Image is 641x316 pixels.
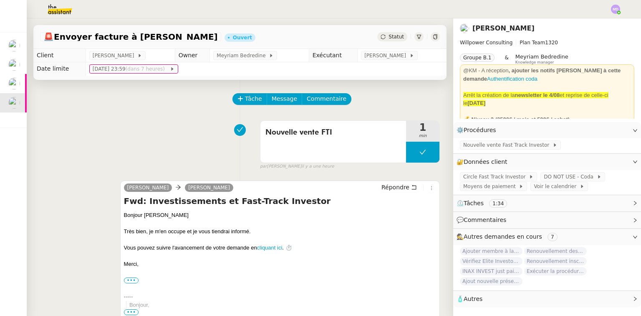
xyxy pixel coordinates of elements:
button: Tâche [232,93,267,105]
span: (dans 7 heures) [126,66,167,72]
div: 💬Commentaires [453,212,641,228]
div: Merci, [124,260,436,268]
span: Ajouter membre à la communauté UMento [460,247,522,255]
span: 🧴 [457,296,482,302]
span: ••• [124,309,139,315]
span: il y a une heure [302,163,334,170]
a: Authentification coda [487,76,538,82]
strong: 💰 Niveau 2 (3500€ / mois et 500€ / achat) [463,116,570,122]
img: users%2F9mvJqJUvllffspLsQzytnd0Nt4c2%2Favatar%2F82da88e3-d90d-4e39-b37d-dcb7941179ae [8,40,20,51]
span: Commentaire [307,94,346,104]
span: 🚨 [43,32,54,42]
span: Renouvellement des adhésions FTI - 1 septembre 2025 [524,247,587,255]
a: [PERSON_NAME] [472,24,535,32]
td: Date limite [33,62,86,76]
div: 🔐Données client [453,154,641,170]
a: cliquant ici [257,245,283,251]
span: Willpower Consulting [460,40,512,46]
span: Meyriam Bedredine [217,51,269,60]
strong: [DATE] [467,100,485,106]
span: Autres demandes en cours [464,233,542,240]
span: DO NOT USE - Coda [544,173,596,181]
div: Vous pouvez suivre l'avancement de votre demande en . ⏱️ [124,244,436,252]
span: Nouvelle vente Fast Track Investor [463,141,553,149]
img: svg [611,5,620,14]
span: Autres [464,296,482,302]
span: Plan Team [520,40,545,46]
span: Knowledge manager [515,60,554,65]
app-user-label: Knowledge manager [515,54,568,64]
img: users%2F9mvJqJUvllffspLsQzytnd0Nt4c2%2Favatar%2F82da88e3-d90d-4e39-b37d-dcb7941179ae [8,59,20,71]
span: 🔐 [457,157,511,167]
span: Message [272,94,297,104]
span: Commentaires [464,217,506,223]
div: ⏲️Tâches 1:34 [453,195,641,212]
nz-tag: 7 [548,233,558,241]
span: Envoyer facture à [PERSON_NAME] [43,33,218,41]
strong: newsletter le 4/08 [515,92,560,98]
span: min [406,133,439,140]
td: Exécutant [309,49,358,62]
span: Nouvelle vente FTI [265,126,401,139]
a: [PERSON_NAME] [185,184,233,191]
span: Moyens de paiement [463,182,519,191]
button: Répondre [379,183,420,192]
span: Renouvellement inscriptions - septembre 2025 [524,257,587,265]
div: ----- [124,293,436,301]
span: Ajout nouvelle présentation - 2024 [460,277,522,285]
span: Tâches [464,200,484,206]
div: 🕵️Autres demandes en cours 7 [453,229,641,245]
span: Procédures [464,127,496,133]
span: Arrêt la création de la [463,92,515,98]
span: [PERSON_NAME] [364,51,409,60]
span: 🕵️ [457,233,561,240]
span: [DATE] 23:59 [93,65,170,73]
div: Bonjour [PERSON_NAME] [124,211,436,219]
nz-tag: 1:34 [489,199,507,208]
span: par [260,163,267,170]
span: Meyriam Bedredine [515,54,568,60]
span: Voir le calendrier [534,182,579,191]
td: Owner [175,49,210,62]
span: Données client [464,158,507,165]
img: users%2FDBF5gIzOT6MfpzgDQC7eMkIK8iA3%2Favatar%2Fd943ca6c-06ba-4e73-906b-d60e05e423d3 [460,24,469,33]
button: Message [267,93,302,105]
span: [PERSON_NAME] [93,51,137,60]
span: Tâche [245,94,262,104]
label: ••• [124,278,139,283]
span: Circle Fast Track Investor [463,173,529,181]
div: Ouvert [233,35,252,40]
span: [PERSON_NAME] [127,185,169,191]
button: Commentaire [302,93,351,105]
span: Exécuter la procédure de vente FTI [524,267,587,275]
span: ⏲️ [457,200,514,206]
span: Répondre [381,183,409,191]
span: 💬 [457,217,510,223]
span: et reprise de celle-ci le [463,92,608,107]
img: users%2FDBF5gIzOT6MfpzgDQC7eMkIK8iA3%2Favatar%2Fd943ca6c-06ba-4e73-906b-d60e05e423d3 [8,78,20,89]
img: users%2FDBF5gIzOT6MfpzgDQC7eMkIK8iA3%2Favatar%2Fd943ca6c-06ba-4e73-906b-d60e05e423d3 [8,97,20,109]
span: Vérifiez Elite Investors 2025 et FTI [460,257,522,265]
span: & [505,54,508,64]
div: ⚙️Procédures [453,122,641,138]
div: Très bien, je m'en occupe et je vous tiendrai informé. [124,227,436,236]
span: 1 [406,122,439,133]
strong: , ajouter les notifs [PERSON_NAME] à cette demande [463,67,621,82]
span: ⚙️ [457,125,500,135]
div: @KM - A réception [463,66,631,83]
h4: Fwd: Investissements et Fast-Track Investor [124,195,436,207]
span: 1320 [545,40,558,46]
span: Statut [389,34,404,40]
small: [PERSON_NAME] [260,163,334,170]
div: 🧴Autres [453,291,641,307]
td: Client [33,49,86,62]
nz-tag: Groupe B.1 [460,54,495,62]
span: INAX INVEST just paid you [460,267,522,275]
